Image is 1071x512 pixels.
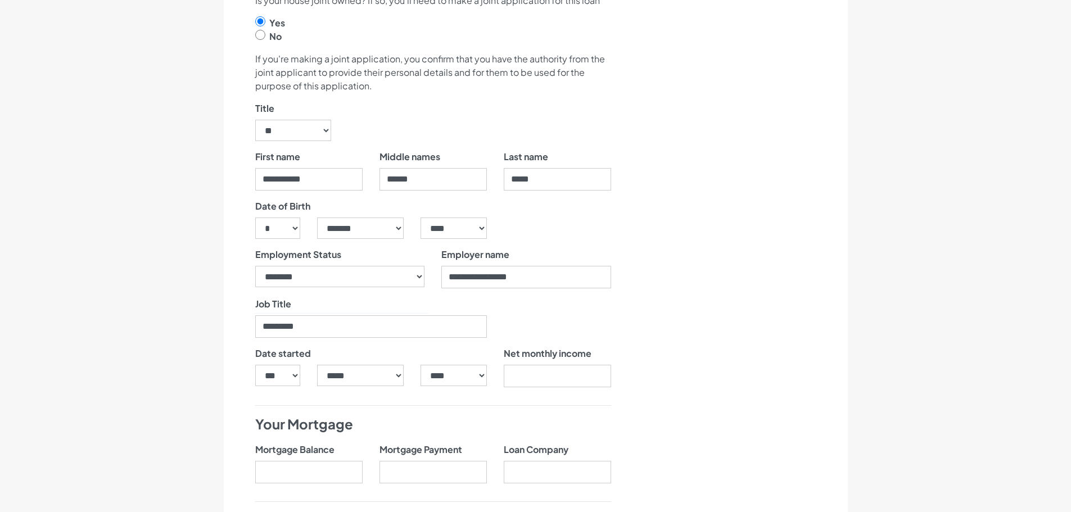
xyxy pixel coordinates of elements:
[255,200,310,213] label: Date of Birth
[379,150,440,164] label: Middle names
[379,443,462,456] label: Mortgage Payment
[255,52,611,93] p: If you're making a joint application, you confirm that you have the authority from the joint appl...
[255,415,611,434] h4: Your Mortgage
[269,16,285,30] label: Yes
[504,150,548,164] label: Last name
[255,248,341,261] label: Employment Status
[255,150,300,164] label: First name
[504,443,568,456] label: Loan Company
[269,30,282,43] label: No
[255,102,274,115] label: Title
[504,347,591,360] label: Net monthly income
[255,347,311,360] label: Date started
[255,443,335,456] label: Mortgage Balance
[441,248,509,261] label: Employer name
[255,297,291,311] label: Job Title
